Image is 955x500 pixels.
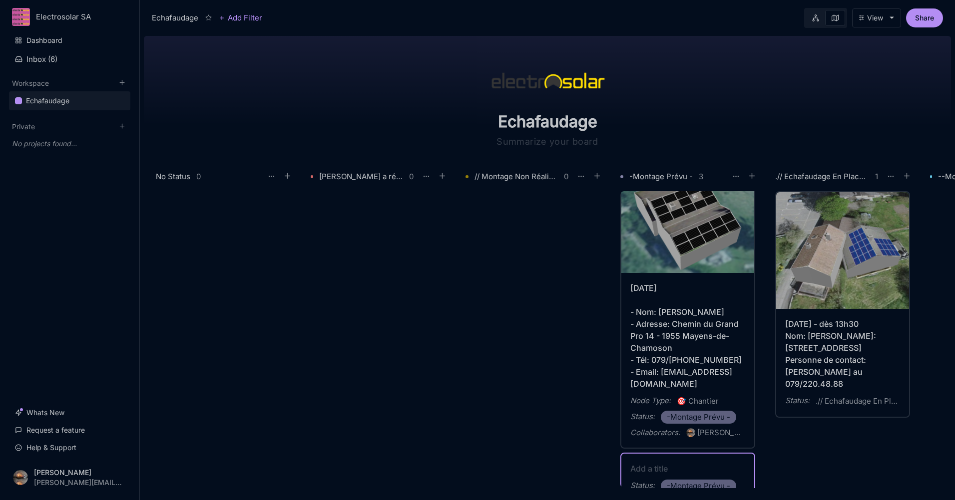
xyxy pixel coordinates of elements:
div: [DATE] - Nom: [PERSON_NAME] - Adresse: Chemin du Grand Pro 14 - 1955 Mayens-de-Chamoson - Tél: 07... [630,282,745,390]
div: 1 [875,173,878,180]
span: Add Filter [225,12,262,24]
a: Whats New [9,403,130,422]
div: Echafaudage [26,95,69,107]
div: No Status0 [156,170,295,183]
i: 🎯 [677,396,688,406]
div: .// Echafaudage En Place \\. [775,171,869,183]
div: [PERSON_NAME] a réaliser [319,171,403,183]
div: 0 [409,173,414,180]
img: stacked cover [776,192,909,309]
div: Status : [630,480,655,492]
button: Inbox (6) [9,50,130,68]
button: Share [906,8,943,27]
div: -Montage Prévu - [629,171,693,183]
div: 3 [699,173,703,180]
div: // Montage Non Réalisé\\0 [466,170,604,183]
a: Dashboard [9,31,130,50]
div: [PERSON_NAME] a réaliser0 [311,170,450,183]
a: Request a feature [9,421,130,440]
div: Private [9,132,130,156]
img: icon [487,64,607,100]
div: .// Echafaudage En Place \\.1 [775,170,914,183]
div: [DATE] - dès 13h30 Nom: [PERSON_NAME]: [STREET_ADDRESS] Personne de contact: [PERSON_NAME] au 079... [785,318,900,390]
div: Workspace [9,88,130,114]
button: Workspace [12,79,49,87]
span: -Montage Prévu - [667,480,730,492]
div: Status : [785,395,810,407]
a: Help & Support [9,438,130,457]
a: Echafaudage [9,91,130,110]
div: View [867,14,883,22]
div: Electrosolar SA [36,12,111,21]
a: stacked cover[DATE] - Nom: [PERSON_NAME] - Adresse: Chemin du Grand Pro 14 - 1955 Mayens-de-Chamo... [620,169,755,449]
a: stacked cover[DATE] - dès 13h30 Nom: [PERSON_NAME]: [STREET_ADDRESS] Personne de contact: [PERSON... [775,191,910,418]
div: // Montage Non Réalisé\\ [475,171,558,183]
button: Add Filter [219,12,262,24]
button: Electrosolar SA [12,8,127,26]
div: Node Type : [630,395,671,407]
span: -Montage Prévu - [667,411,730,423]
div: Echafaudage [152,12,198,24]
div: [PERSON_NAME] [34,469,122,476]
span: .// Echafaudage En Place \\. [816,395,898,407]
div: -Montage Prévu -3 [620,170,759,183]
div: [PERSON_NAME] [697,427,745,439]
div: No projects found... [9,135,130,153]
div: [PERSON_NAME][EMAIL_ADDRESS][PERSON_NAME][DOMAIN_NAME] [34,479,122,486]
div: 0 [196,173,201,180]
button: [PERSON_NAME][PERSON_NAME][EMAIL_ADDRESS][PERSON_NAME][DOMAIN_NAME] [9,463,130,492]
button: Private [12,122,35,131]
div: No Status [156,171,190,183]
img: stacked cover [621,170,754,273]
button: View [852,8,901,27]
span: Chantier [677,395,719,407]
div: Status : [630,411,655,423]
div: Collaborators : [630,427,680,439]
div: Echafaudage [9,91,130,111]
div: 0 [564,173,568,180]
